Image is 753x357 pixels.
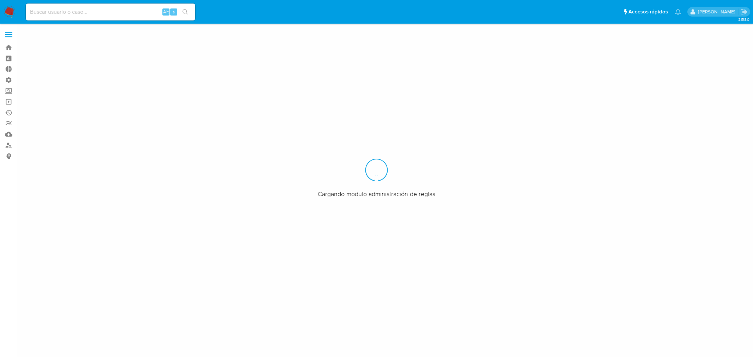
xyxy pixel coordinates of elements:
[163,8,169,15] span: Alt
[173,8,175,15] span: s
[318,190,435,198] span: Cargando modulo administración de reglas
[178,7,192,17] button: search-icon
[698,8,738,15] p: mercedes.medrano@mercadolibre.com
[628,8,668,16] span: Accesos rápidos
[740,8,748,16] a: Salir
[26,7,195,17] input: Buscar usuario o caso...
[675,9,681,15] a: Notificaciones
